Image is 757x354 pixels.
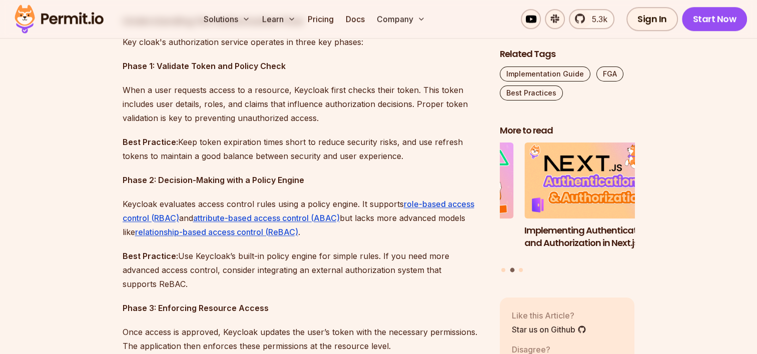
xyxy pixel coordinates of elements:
a: Best Practices [500,85,563,100]
strong: Best Practice: [123,137,178,147]
li: 1 of 3 [379,143,514,262]
h2: Related Tags [500,48,635,60]
button: Go to slide 1 [501,268,505,272]
button: Company [373,9,429,29]
p: When a user requests access to a resource, Keycloak first checks their token. This token includes... [123,83,484,125]
strong: Phase 2: Decision-Making with a Policy Engine [123,175,304,185]
a: relationship-based access control (ReBAC) [135,227,298,237]
a: Star us on Github [512,323,586,335]
a: Pricing [304,9,338,29]
p: Keycloak evaluates access control rules using a policy engine. It supports and but lacks more adv... [123,197,484,239]
a: 5.3k [569,9,614,29]
img: Implementing Authentication and Authorization in Next.js [524,143,659,219]
strong: Phase 3: Enforcing Resource Access [123,303,269,313]
a: Sign In [626,7,678,31]
a: Docs [342,9,369,29]
a: Implementation Guide [500,66,590,81]
a: FGA [596,66,623,81]
img: Permit logo [10,2,108,36]
button: Solutions [200,9,254,29]
a: attribute-based access control (ABAC) [193,213,340,223]
div: Posts [500,143,635,274]
span: 5.3k [586,13,607,25]
h2: More to read [500,124,635,137]
p: Use Keycloak’s built-in policy engine for simple rules. If you need more advanced access control,... [123,249,484,291]
button: Go to slide 2 [510,268,514,272]
button: Learn [258,9,300,29]
button: Go to slide 3 [519,268,523,272]
a: Implementing Authentication and Authorization in Next.jsImplementing Authentication and Authoriza... [524,143,659,262]
h3: Implementing Authentication and Authorization in Next.js [524,224,659,249]
p: Like this Article? [512,309,586,321]
p: Keep token expiration times short to reduce security risks, and use refresh tokens to maintain a ... [123,135,484,163]
li: 2 of 3 [524,143,659,262]
strong: Phase 1: Validate Token and Policy Check [123,61,286,71]
p: Once access is approved, Keycloak updates the user’s token with the necessary permissions. The ap... [123,325,484,353]
a: role-based access control (RBAC) [123,199,474,223]
p: Key cloak's authorization service operates in three key phases: [123,35,484,49]
h3: Implementing Multi-Tenant RBAC in Nuxt.js [379,224,514,249]
a: Start Now [682,7,747,31]
strong: Best Practice: [123,251,178,261]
